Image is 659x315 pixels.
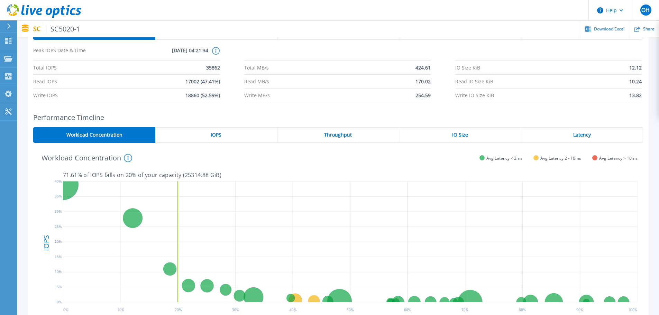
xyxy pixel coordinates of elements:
span: Latency [573,132,591,138]
span: Total MB/s [244,61,269,74]
p: 71.61 % of IOPS falls on 20 % of your capacity ( 25314.88 GiB ) [63,172,638,178]
span: Avg Latency > 10ms [599,156,638,161]
span: Write MB/s [244,89,270,102]
span: IOPS [211,132,221,138]
span: 12.12 [629,61,642,74]
text: 10% [55,269,62,274]
span: 254.59 [415,89,431,102]
span: Write IOPS [33,89,58,102]
span: Download Excel [594,27,624,31]
text: 90 % [576,307,583,312]
text: 50 % [347,307,354,312]
span: Peak IOPS Date & Time [33,47,121,61]
text: 80 % [519,307,526,312]
span: [DATE] 04:21:34 [121,47,208,61]
text: 30 % [232,307,239,312]
span: Read IOPS [33,75,57,88]
text: 5% [57,284,62,289]
span: 35862 [206,61,220,74]
h2: Performance Timeline [33,113,643,121]
span: Read MB/s [244,75,269,88]
span: SC5020-1 [46,25,80,33]
span: 170.02 [415,75,431,88]
text: 30% [55,209,62,214]
span: Total IOPS [33,61,57,74]
span: Avg Latency 2 - 10ms [540,156,581,161]
text: 10 % [117,307,124,312]
text: 70 % [461,307,468,312]
span: IO Size [452,132,468,138]
span: 17002 (47.41%) [185,75,220,88]
span: Write IO Size KiB [455,89,494,102]
span: Avg Latency < 2ms [486,156,522,161]
text: 60 % [404,307,411,312]
span: Share [643,27,655,31]
span: Workload Concentration [66,132,122,138]
text: 35% [55,194,62,199]
h4: IOPS [43,217,50,269]
text: 100 % [628,307,637,312]
span: OH [641,7,650,13]
text: 40 % [290,307,296,312]
p: SC [33,25,80,33]
span: 10.24 [629,75,642,88]
span: Read IO Size KiB [455,75,493,88]
text: 20 % [175,307,182,312]
text: 40% [55,179,62,184]
span: 424.61 [415,61,431,74]
span: 13.82 [629,89,642,102]
span: IO Size KiB [455,61,480,74]
text: 0 % [63,307,68,312]
span: 18860 (52.59%) [185,89,220,102]
h4: Workload Concentration [42,154,132,162]
span: Throughput [324,132,352,138]
text: 0% [57,299,62,304]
